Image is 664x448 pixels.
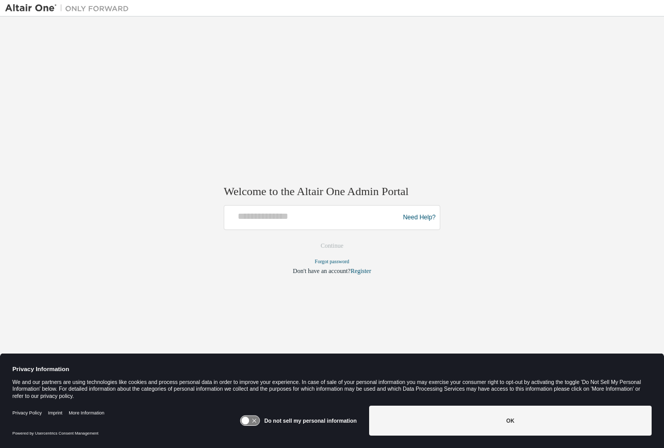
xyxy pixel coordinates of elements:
[5,3,134,13] img: Altair One
[351,268,371,275] a: Register
[224,184,440,199] h2: Welcome to the Altair One Admin Portal
[293,268,351,275] span: Don't have an account?
[315,259,350,265] a: Forgot password
[403,217,436,218] a: Need Help?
